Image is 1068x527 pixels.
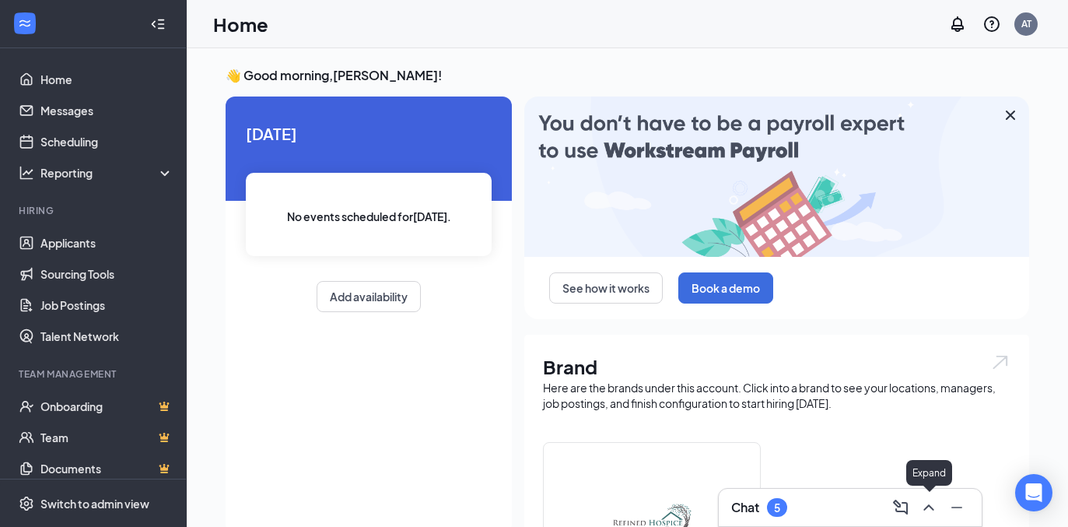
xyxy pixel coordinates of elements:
[19,496,34,511] svg: Settings
[678,272,773,304] button: Book a demo
[1015,474,1052,511] div: Open Intercom Messenger
[543,380,1010,411] div: Here are the brands under this account. Click into a brand to see your locations, managers, job p...
[916,495,941,520] button: ChevronUp
[40,126,173,157] a: Scheduling
[990,353,1010,371] img: open.6027fd2a22e1237b5b06.svg
[891,498,910,517] svg: ComposeMessage
[19,165,34,181] svg: Analysis
[948,15,967,33] svg: Notifications
[40,258,173,290] a: Sourcing Tools
[40,391,173,422] a: OnboardingCrown
[888,495,913,520] button: ComposeMessage
[317,281,421,312] button: Add availability
[40,64,173,95] a: Home
[524,97,1029,257] img: payroll-large.gif
[1001,106,1020,125] svg: Cross
[731,499,759,516] h3: Chat
[19,204,170,217] div: Hiring
[774,501,780,515] div: 5
[543,353,1010,380] h1: Brand
[40,227,173,258] a: Applicants
[40,321,173,352] a: Talent Network
[944,495,969,520] button: Minimize
[226,67,1029,84] h3: 👋 Good morning, [PERSON_NAME] !
[246,121,492,146] span: [DATE]
[40,290,173,321] a: Job Postings
[287,208,451,225] span: No events scheduled for [DATE] .
[982,15,1001,33] svg: QuestionInfo
[150,16,166,32] svg: Collapse
[40,165,174,181] div: Reporting
[40,453,173,484] a: DocumentsCrown
[40,422,173,453] a: TeamCrown
[40,496,149,511] div: Switch to admin view
[549,272,663,304] button: See how it works
[906,460,952,486] div: Expand
[947,498,966,517] svg: Minimize
[19,367,170,381] div: Team Management
[17,16,33,31] svg: WorkstreamLogo
[40,95,173,126] a: Messages
[213,11,268,37] h1: Home
[1021,17,1031,30] div: AT
[919,498,938,517] svg: ChevronUp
